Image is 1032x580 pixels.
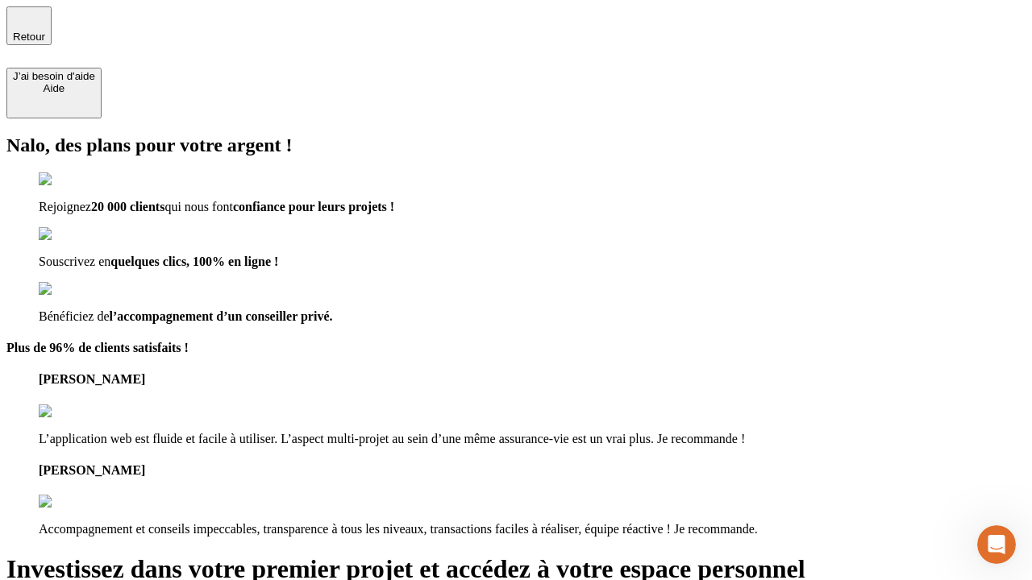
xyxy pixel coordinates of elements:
span: 20 000 clients [91,200,165,213]
span: Retour [13,31,45,43]
p: Accompagnement et conseils impeccables, transparence à tous les niveaux, transactions faciles à r... [39,522,1026,536]
span: l’accompagnement d’un conseiller privé. [110,309,333,323]
h2: Nalo, des plans pour votre argent ! [6,135,1026,156]
h4: [PERSON_NAME] [39,463,1026,478]
p: L’application web est fluide et facile à utiliser. L’aspect multi-projet au sein d’une même assur... [39,432,1026,446]
span: Souscrivez en [39,255,110,268]
h4: [PERSON_NAME] [39,372,1026,387]
button: J’ai besoin d'aideAide [6,68,102,118]
img: checkmark [39,172,108,187]
h4: Plus de 96% de clients satisfaits ! [6,341,1026,355]
img: checkmark [39,227,108,242]
span: qui nous font [164,200,232,213]
img: checkmark [39,282,108,296]
img: reviews stars [39,404,119,419]
div: J’ai besoin d'aide [13,70,95,82]
button: Retour [6,6,52,45]
span: confiance pour leurs projets ! [233,200,394,213]
span: quelques clics, 100% en ligne ! [110,255,278,268]
span: Rejoignez [39,200,91,213]
div: Aide [13,82,95,94]
span: Bénéficiez de [39,309,110,323]
img: reviews stars [39,495,119,509]
iframe: Intercom live chat [977,525,1016,564]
